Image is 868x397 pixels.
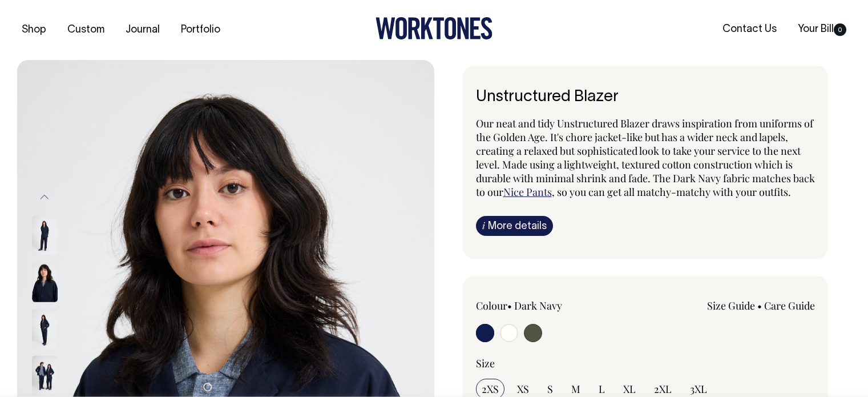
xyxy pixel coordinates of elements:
span: i [482,219,485,231]
a: Portfolio [176,21,225,39]
span: XS [517,382,529,396]
span: L [599,382,605,396]
img: dark-navy [32,215,58,255]
a: Shop [17,21,51,39]
span: XL [623,382,636,396]
a: Your Bill0 [793,20,851,39]
button: Previous [36,185,53,210]
span: 0 [834,23,846,36]
div: Size [476,356,815,370]
span: 2XS [482,382,499,396]
span: , so you can get all matchy-matchy with your outfits. [552,185,791,199]
span: • [507,299,512,312]
a: Custom [63,21,109,39]
a: Journal [121,21,164,39]
img: dark-navy [32,355,58,395]
span: S [547,382,553,396]
a: Nice Pants [503,185,552,199]
img: dark-navy [32,308,58,348]
a: Contact Us [718,20,781,39]
label: Dark Navy [514,299,562,312]
a: Care Guide [764,299,815,312]
img: dark-navy [32,262,58,302]
span: 3XL [690,382,707,396]
span: M [571,382,580,396]
a: iMore details [476,216,553,236]
span: 2XL [654,382,672,396]
span: • [757,299,762,312]
span: Our neat and tidy Unstructured Blazer draws inspiration from uniforms of the Golden Age. It's cho... [476,117,815,199]
h6: Unstructured Blazer [476,89,815,106]
a: Size Guide [707,299,755,312]
div: Colour [476,299,612,312]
